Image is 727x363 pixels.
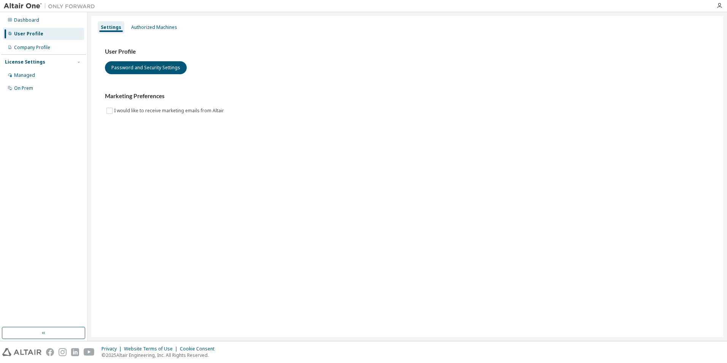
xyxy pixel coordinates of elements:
img: instagram.svg [59,348,67,356]
p: © 2025 Altair Engineering, Inc. All Rights Reserved. [102,352,219,358]
div: User Profile [14,31,43,37]
img: Altair One [4,2,99,10]
div: Company Profile [14,45,50,51]
div: Website Terms of Use [124,346,180,352]
button: Password and Security Settings [105,61,187,74]
label: I would like to receive marketing emails from Altair [114,106,225,115]
img: youtube.svg [84,348,95,356]
h3: User Profile [105,48,710,56]
div: License Settings [5,59,45,65]
div: Privacy [102,346,124,352]
h3: Marketing Preferences [105,92,710,100]
div: Cookie Consent [180,346,219,352]
div: Managed [14,72,35,78]
div: Settings [101,24,121,30]
div: Authorized Machines [131,24,177,30]
div: Dashboard [14,17,39,23]
div: On Prem [14,85,33,91]
img: facebook.svg [46,348,54,356]
img: altair_logo.svg [2,348,41,356]
img: linkedin.svg [71,348,79,356]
